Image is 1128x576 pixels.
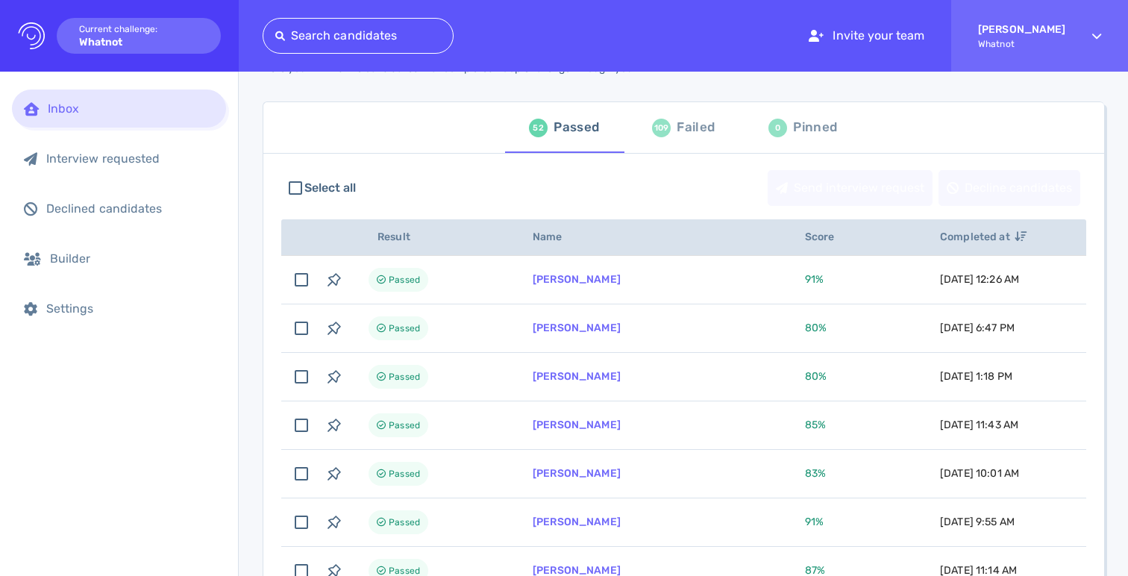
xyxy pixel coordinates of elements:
button: Decline candidates [939,170,1080,206]
strong: [PERSON_NAME] [978,23,1065,36]
div: Interview requested [46,151,214,166]
span: Passed [389,513,420,531]
a: [PERSON_NAME] [533,467,621,480]
div: Pinned [793,116,837,139]
div: Inbox [48,101,214,116]
span: Name [533,231,579,243]
span: [DATE] 12:26 AM [940,273,1019,286]
span: Completed at [940,231,1027,243]
span: [DATE] 9:55 AM [940,516,1015,528]
div: 52 [529,119,548,137]
div: Passed [554,116,599,139]
span: Passed [389,465,420,483]
span: [DATE] 10:01 AM [940,467,1019,480]
span: 80 % [805,322,827,334]
a: [PERSON_NAME] [533,370,621,383]
span: Score [805,231,851,243]
div: Settings [46,301,214,316]
th: Result [351,219,515,256]
div: 0 [768,119,787,137]
div: Builder [50,251,214,266]
span: Passed [389,416,420,434]
a: [PERSON_NAME] [533,273,621,286]
span: Passed [389,319,420,337]
span: Select all [304,179,357,197]
span: [DATE] 6:47 PM [940,322,1015,334]
span: Passed [389,368,420,386]
span: [DATE] 1:18 PM [940,370,1012,383]
span: Passed [389,271,420,289]
span: 80 % [805,370,827,383]
a: [PERSON_NAME] [533,322,621,334]
span: Whatnot [978,39,1065,49]
div: Send interview request [768,171,932,205]
div: Decline candidates [939,171,1080,205]
button: Send interview request [768,170,933,206]
a: [PERSON_NAME] [533,419,621,431]
span: [DATE] 11:43 AM [940,419,1018,431]
span: 83 % [805,467,826,480]
span: 91 % [805,516,824,528]
div: Failed [677,116,715,139]
div: Declined candidates [46,201,214,216]
span: 91 % [805,273,824,286]
div: 109 [652,119,671,137]
span: 85 % [805,419,826,431]
a: [PERSON_NAME] [533,516,621,528]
